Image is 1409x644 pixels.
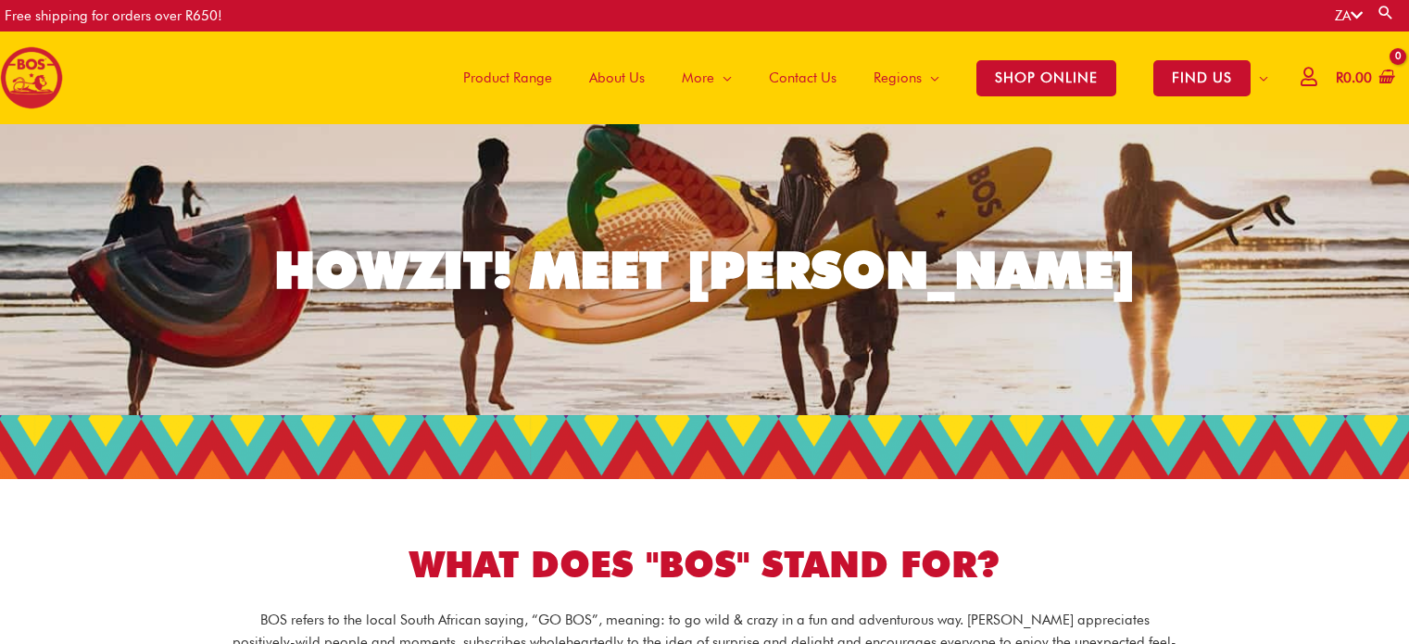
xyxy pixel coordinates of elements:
a: ZA [1335,7,1363,24]
span: Contact Us [769,50,837,106]
span: Regions [874,50,922,106]
a: Search button [1377,4,1395,21]
nav: Site Navigation [431,32,1287,124]
span: FIND US [1153,60,1251,96]
a: View Shopping Cart, empty [1332,57,1395,99]
a: More [663,32,750,124]
div: HOWZIT! MEET [PERSON_NAME] [274,245,1136,296]
span: About Us [589,50,645,106]
a: SHOP ONLINE [958,32,1135,124]
span: Product Range [463,50,552,106]
a: Regions [855,32,958,124]
a: About Us [571,32,663,124]
span: More [682,50,714,106]
a: Contact Us [750,32,855,124]
span: SHOP ONLINE [976,60,1116,96]
bdi: 0.00 [1336,69,1372,86]
a: Product Range [445,32,571,124]
h1: WHAT DOES "BOS" STAND FOR? [186,539,1224,590]
span: R [1336,69,1343,86]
